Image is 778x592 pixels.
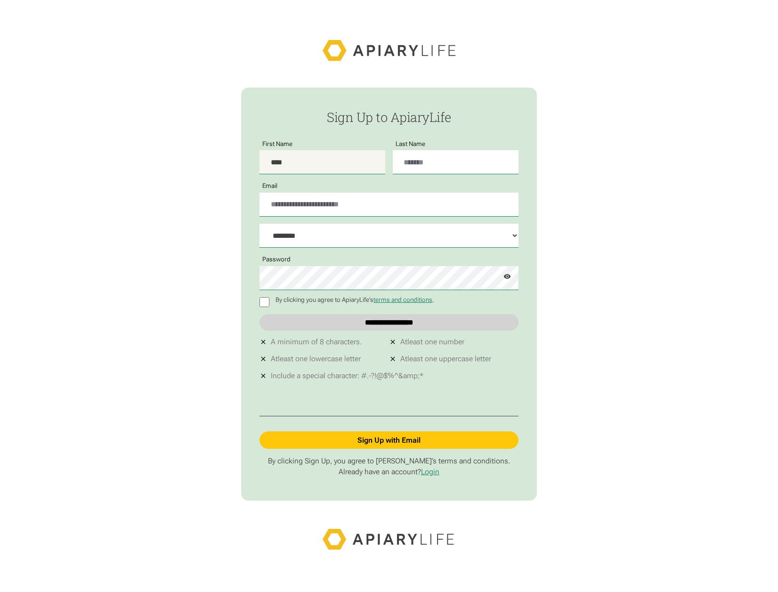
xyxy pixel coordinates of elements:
a: Login [421,467,439,476]
li: Include a special character: #.-?!@$%^&amp;* [259,369,518,382]
h1: Sign Up to ApiaryLife [259,110,518,124]
a: Sign Up with Email [259,431,518,449]
p: By clicking Sign Up, you agree to [PERSON_NAME]’s terms and conditions. [259,456,518,466]
p: By clicking you agree to ApiaryLife's . [273,297,438,304]
p: Already have an account? [259,467,518,477]
label: Last Name [393,141,429,148]
li: A minimum of 8 characters. [259,335,389,349]
form: citadel-sign-up-form [241,88,537,501]
label: Password [259,256,294,263]
a: terms and conditions [373,296,432,303]
label: Email [259,183,281,190]
li: Atleast one number [389,335,519,349]
li: Atleast one lowercase letter [259,352,389,365]
label: First Name [259,141,296,148]
li: Atleast one uppercase letter [389,352,519,365]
